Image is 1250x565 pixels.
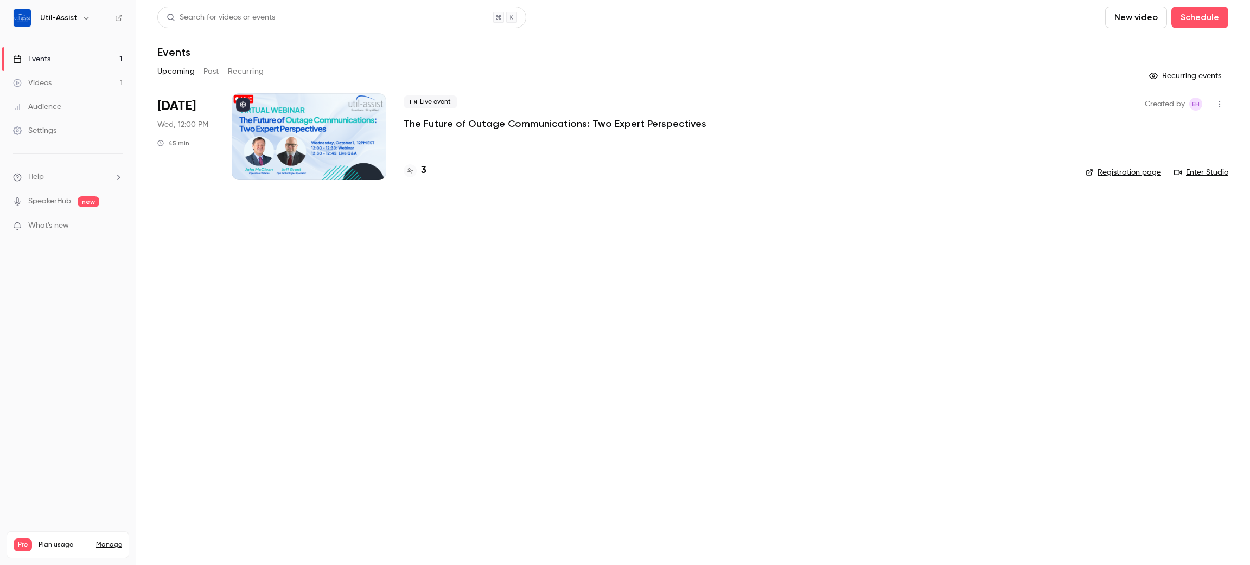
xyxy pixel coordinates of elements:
span: Wed, 12:00 PM [157,119,208,130]
button: New video [1105,7,1167,28]
span: EH [1192,98,1200,111]
a: SpeakerHub [28,196,71,207]
div: Audience [13,101,61,112]
span: new [78,196,99,207]
div: Videos [13,78,52,88]
h6: Util-Assist [40,12,78,23]
h1: Events [157,46,190,59]
button: Recurring events [1144,67,1228,85]
button: Schedule [1171,7,1228,28]
iframe: Noticeable Trigger [110,221,123,231]
h4: 3 [421,163,426,178]
div: Settings [13,125,56,136]
li: help-dropdown-opener [13,171,123,183]
a: Manage [96,541,122,549]
span: Help [28,171,44,183]
button: Upcoming [157,63,195,80]
span: Emily Henderson [1189,98,1202,111]
span: [DATE] [157,98,196,115]
a: Registration page [1086,167,1161,178]
div: Search for videos or events [167,12,275,23]
span: Pro [14,538,32,551]
a: 3 [404,163,426,178]
span: Created by [1145,98,1185,111]
a: Enter Studio [1174,167,1228,178]
button: Recurring [228,63,264,80]
div: Events [13,54,50,65]
div: 45 min [157,139,189,147]
span: What's new [28,220,69,232]
img: Util-Assist [14,9,31,27]
a: The Future of Outage Communications: Two Expert Perspectives [404,117,706,130]
button: Past [203,63,219,80]
span: Plan usage [39,541,90,549]
div: Oct 1 Wed, 12:00 PM (America/Toronto) [157,93,214,180]
span: Live event [404,95,457,108]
